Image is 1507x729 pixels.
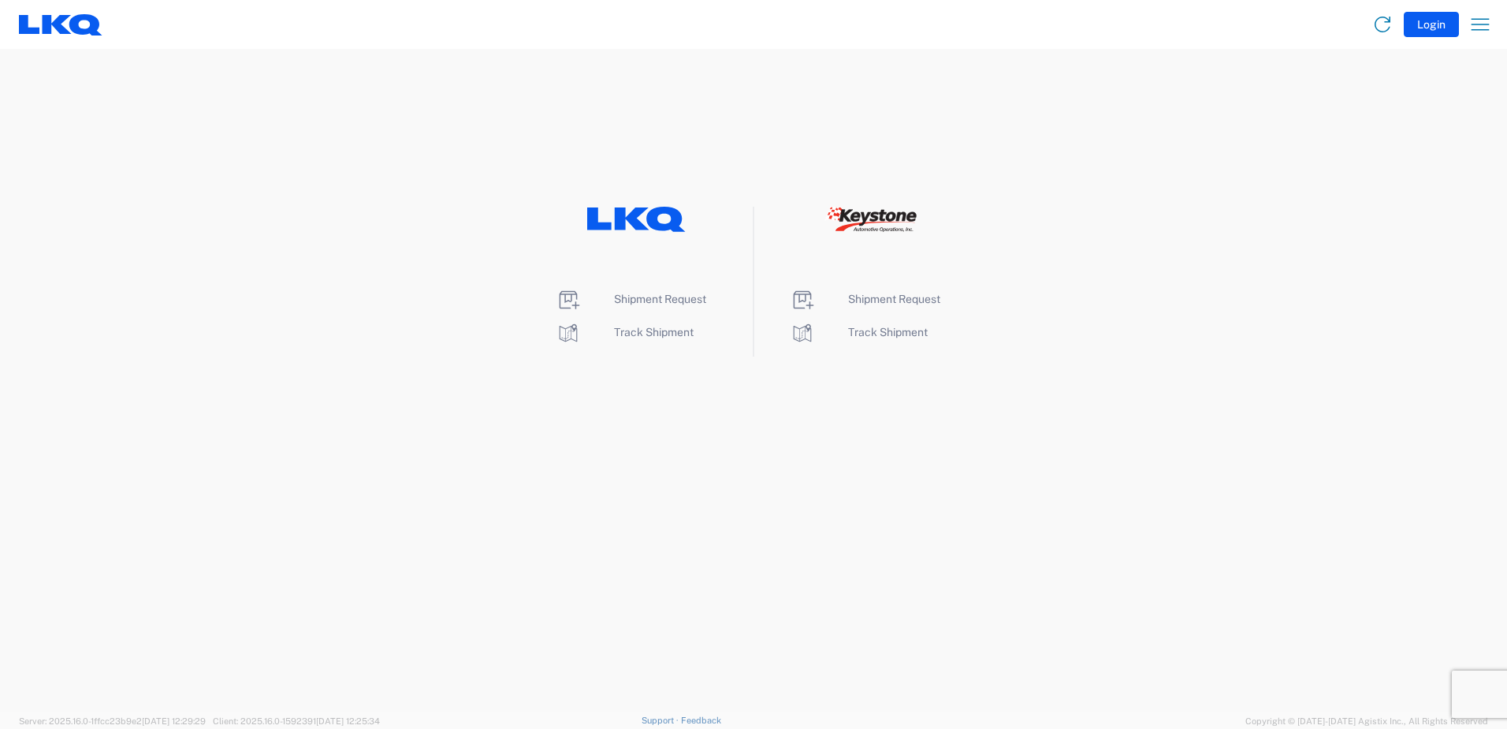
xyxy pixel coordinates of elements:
span: Copyright © [DATE]-[DATE] Agistix Inc., All Rights Reserved [1245,714,1488,728]
span: [DATE] 12:25:34 [316,716,380,726]
a: Track Shipment [790,326,928,338]
a: Shipment Request [790,293,940,305]
button: Login [1404,12,1459,37]
span: [DATE] 12:29:29 [142,716,206,726]
a: Support [642,716,681,725]
a: Feedback [681,716,721,725]
a: Track Shipment [556,326,694,338]
span: Client: 2025.16.0-1592391 [213,716,380,726]
span: Shipment Request [614,293,706,305]
span: Track Shipment [848,326,928,338]
span: Shipment Request [848,293,940,305]
span: Track Shipment [614,326,694,338]
span: Server: 2025.16.0-1ffcc23b9e2 [19,716,206,726]
a: Shipment Request [556,293,706,305]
